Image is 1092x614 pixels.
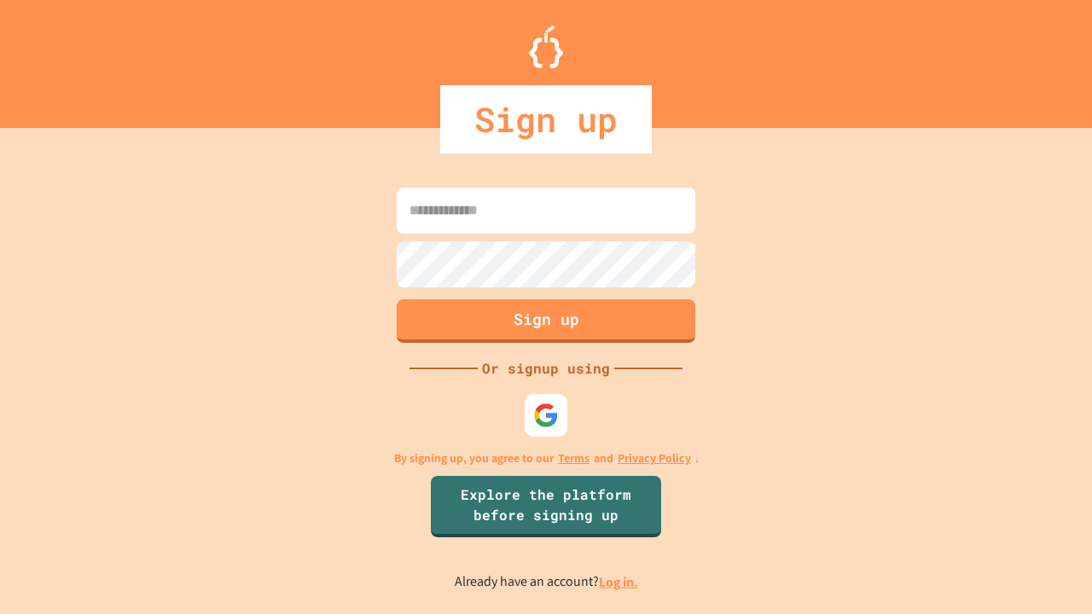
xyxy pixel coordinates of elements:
[478,358,614,379] div: Or signup using
[618,449,691,467] a: Privacy Policy
[397,299,695,343] button: Sign up
[533,403,559,428] img: google-icon.svg
[440,85,652,153] div: Sign up
[599,573,638,591] a: Log in.
[558,449,590,467] a: Terms
[394,449,699,467] p: By signing up, you agree to our and .
[431,476,661,537] a: Explore the platform before signing up
[529,26,563,68] img: Logo.svg
[455,571,638,593] p: Already have an account?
